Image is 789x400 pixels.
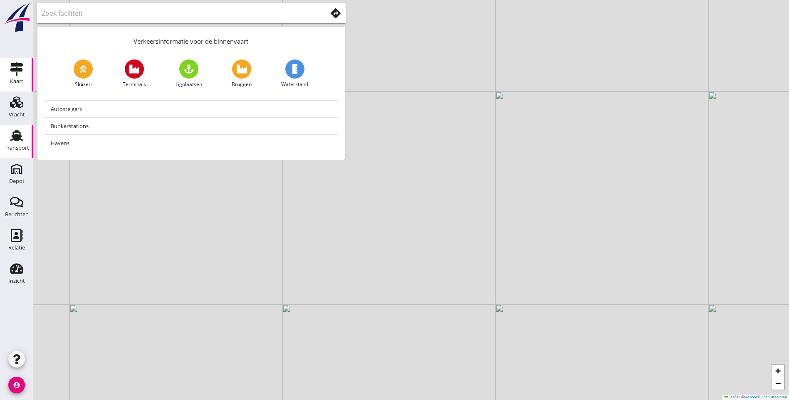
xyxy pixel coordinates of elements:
[51,104,331,114] div: Autosteigers
[123,81,146,88] span: Terminals
[775,365,781,376] span: +
[176,81,202,88] span: Ligplaatsen
[725,395,740,399] a: Leaflet
[123,59,146,88] a: Terminals
[722,395,789,400] div: © ©
[232,81,252,88] span: Bruggen
[37,27,345,53] div: Verkeersinformatie voor de binnenvaart
[51,121,331,131] div: Bunkerstations
[9,178,25,184] div: Depot
[232,59,252,88] a: Bruggen
[744,395,758,399] a: Mapbox
[772,365,784,377] a: Zoom in
[772,377,784,390] a: Zoom out
[8,278,25,284] div: Inzicht
[10,79,23,84] div: Kaart
[5,212,29,217] div: Berichten
[74,59,93,88] a: Sluizen
[741,395,742,399] span: |
[760,395,787,399] a: OpenStreetMap
[75,81,92,88] span: Sluizen
[176,59,202,88] a: Ligplaatsen
[775,378,781,388] span: −
[8,377,25,393] i: account_circle
[2,2,32,33] img: logo-small.a267ee39.svg
[42,7,315,20] input: Zoek faciliteit
[281,59,308,88] a: Waterstand
[281,81,308,88] span: Waterstand
[9,112,25,117] div: Vracht
[51,138,331,148] div: Havens
[8,245,25,250] div: Relatie
[5,145,29,151] div: Transport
